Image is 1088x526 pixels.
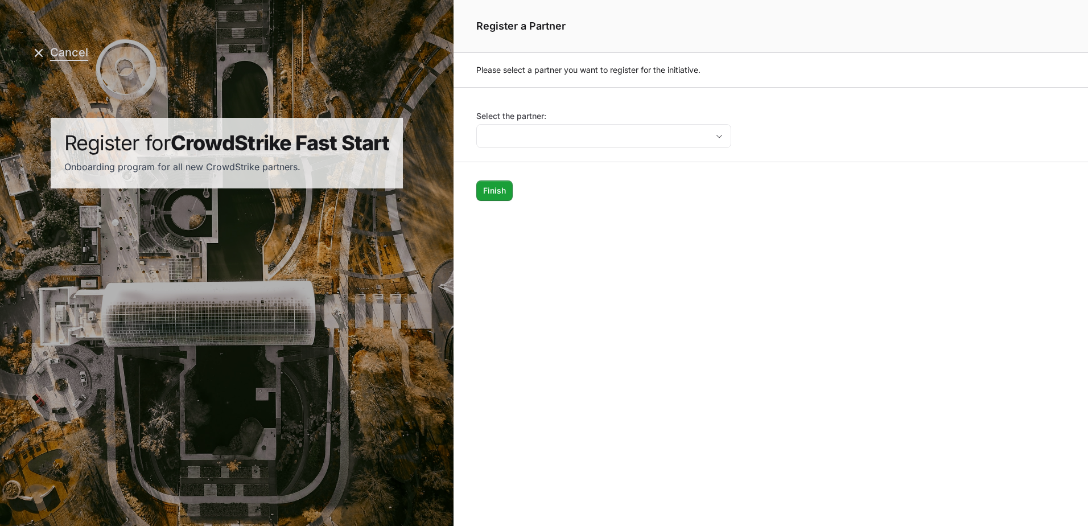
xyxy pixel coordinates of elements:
[64,131,389,154] h1: Register for
[708,125,731,147] div: Open
[476,110,731,122] label: Select the partner:
[476,180,513,201] button: Finish
[32,46,88,60] button: Cancel
[483,184,506,198] span: Finish
[64,159,389,175] div: Onboarding program for all new CrowdStrike partners.
[476,64,1065,76] p: Please select a partner you want to register for the initiative.
[476,18,1065,34] h1: Register a Partner
[171,130,389,155] span: CrowdStrike Fast Start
